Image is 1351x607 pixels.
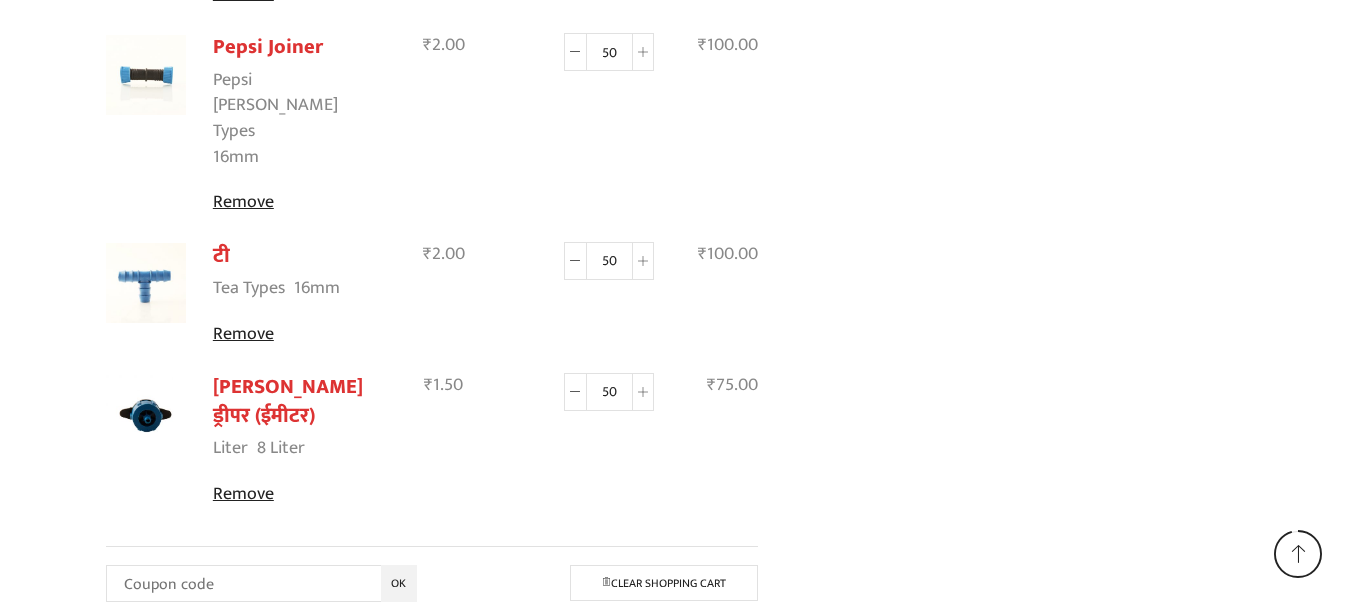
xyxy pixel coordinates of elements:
bdi: 100.00 [698,239,758,269]
input: Product quantity [587,373,632,411]
bdi: 75.00 [707,370,758,400]
span: ₹ [707,370,716,400]
a: Clear shopping cart [570,565,758,600]
bdi: 1.50 [424,370,463,400]
span: ₹ [698,239,707,269]
bdi: 2.00 [423,30,465,60]
input: Product quantity [587,242,632,280]
p: 8 Liter [257,436,305,462]
dt: Liter [213,436,248,462]
a: [PERSON_NAME] ड्रीपर (ईमीटर) [213,370,363,433]
a: Pepsi Joiner [213,30,323,64]
bdi: 2.00 [423,239,465,269]
input: Coupon code [106,565,417,602]
span: ₹ [424,370,433,400]
a: Remove [213,322,380,348]
a: Remove [213,190,380,216]
dt: Tea Types [213,276,285,302]
p: 16mm [294,276,340,302]
a: टी [213,239,230,273]
span: ₹ [698,30,707,60]
dt: Pepsi [PERSON_NAME] Types [213,68,375,145]
p: 16mm [213,145,259,171]
img: हिरा ओनलाईन ड्रीपर (ईमीटर) [106,375,186,455]
span: ₹ [423,30,432,60]
span: ₹ [423,239,432,269]
img: Pepsi Joiner [106,35,186,115]
img: Reducer Tee For Drip Lateral [106,243,186,323]
input: Product quantity [587,33,632,71]
input: OK [381,565,417,602]
a: Remove [213,482,380,508]
bdi: 100.00 [698,30,758,60]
